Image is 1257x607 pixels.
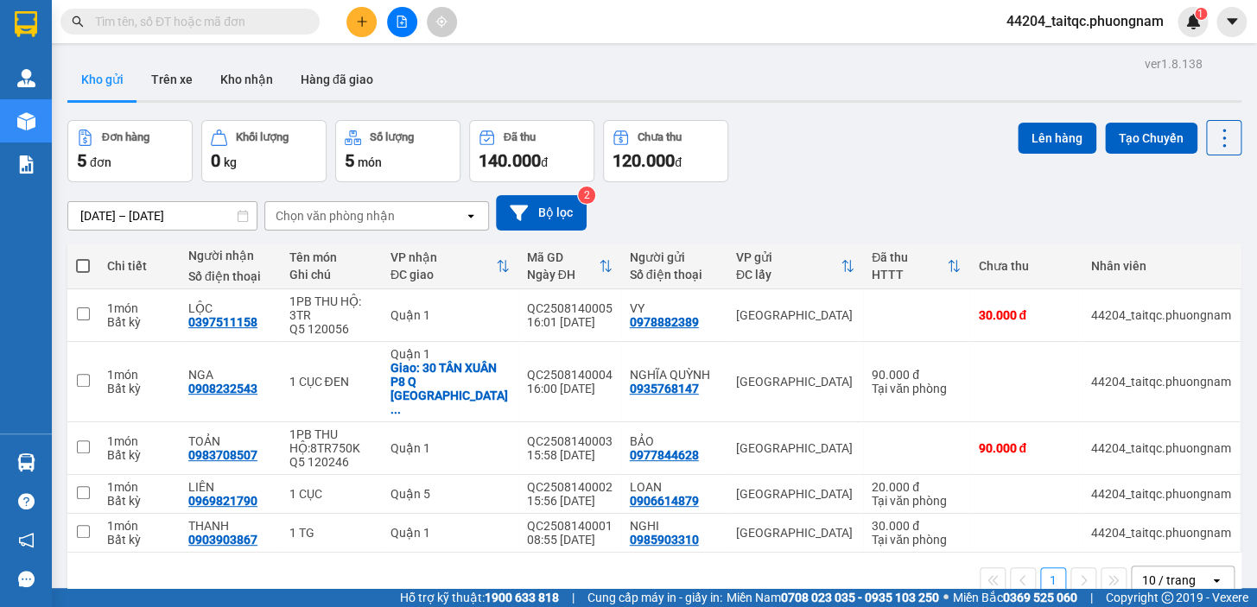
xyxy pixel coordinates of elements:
button: Hàng đã giao [287,59,387,100]
div: Ngày ĐH [527,268,599,281]
div: 1 món [107,519,171,533]
div: Nhân viên [1091,259,1231,273]
div: HTTT [872,268,947,281]
img: warehouse-icon [17,453,35,471]
span: notification [18,532,35,548]
div: Quận 5 [390,487,510,501]
strong: 1900 633 818 [485,591,559,604]
button: Lên hàng [1018,123,1096,154]
input: Select a date range. [68,202,257,230]
div: 0983708507 [188,448,257,462]
div: 30.000 đ [872,519,961,533]
div: 44204_taitqc.phuongnam [1091,526,1231,540]
div: 0985903310 [630,533,699,547]
div: 44204_taitqc.phuongnam [1091,308,1231,322]
div: [GEOGRAPHIC_DATA] [736,441,854,455]
div: 1 món [107,301,171,315]
span: Miền Bắc [953,588,1077,607]
div: Tại văn phòng [872,382,961,395]
div: VY [630,301,719,315]
div: [GEOGRAPHIC_DATA] [736,526,854,540]
div: 1 CỤC ĐEN [289,375,372,389]
button: Trên xe [137,59,206,100]
b: Phương Nam Express [22,111,95,223]
img: logo.jpg [187,22,229,63]
div: 16:00 [DATE] [527,382,613,395]
div: Chưa thu [978,259,1074,273]
span: Miền Nam [727,588,939,607]
div: 1 món [107,368,171,382]
div: Người nhận [188,249,271,262]
div: Bất kỳ [107,533,171,547]
img: warehouse-icon [17,69,35,87]
div: 15:58 [DATE] [527,448,613,462]
div: Số điện thoại [188,269,271,283]
div: 0978882389 [630,315,699,329]
button: 1 [1040,567,1066,593]
th: Toggle SortBy [382,243,518,289]
span: đơn [90,155,111,169]
div: Tên món [289,250,372,264]
span: question-circle [18,493,35,509]
svg: open [464,209,478,223]
svg: open [1209,573,1223,587]
div: Tại văn phòng [872,494,961,508]
div: 44204_taitqc.phuongnam [1091,441,1231,455]
div: Bất kỳ [107,448,171,462]
span: ... [390,402,401,416]
div: Đã thu [872,250,947,264]
img: warehouse-icon [17,112,35,130]
button: plus [346,7,377,37]
span: đ [541,155,548,169]
input: Tìm tên, số ĐT hoặc mã đơn [95,12,299,31]
button: Đã thu140.000đ [469,120,594,182]
th: Toggle SortBy [518,243,621,289]
span: Hỗ trợ kỹ thuật: [400,588,559,607]
button: Chưa thu120.000đ [603,120,728,182]
div: Bất kỳ [107,494,171,508]
div: Số lượng [370,131,414,143]
div: 0397511158 [188,315,257,329]
sup: 1 [1195,8,1207,20]
div: Q5 120056 [289,322,372,336]
span: | [572,588,575,607]
span: kg [224,155,237,169]
span: 44204_taitqc.phuongnam [993,10,1178,32]
div: [GEOGRAPHIC_DATA] [736,375,854,389]
div: Mã GD [527,250,599,264]
span: ⚪️ [943,594,949,601]
img: logo-vxr [15,11,37,37]
div: 0977844628 [630,448,699,462]
button: Bộ lọc [496,195,587,231]
span: Cung cấp máy in - giấy in: [587,588,722,607]
div: 90.000 đ [978,441,1074,455]
div: 0906614879 [630,494,699,508]
div: 0969821790 [188,494,257,508]
span: copyright [1161,591,1173,604]
div: Bất kỳ [107,382,171,395]
img: icon-new-feature [1185,14,1201,29]
div: Đã thu [504,131,536,143]
button: file-add [387,7,417,37]
span: | [1090,588,1093,607]
button: Kho nhận [206,59,287,100]
div: 0903903867 [188,533,257,547]
span: món [358,155,382,169]
div: Bất kỳ [107,315,171,329]
div: LOAN [630,480,719,494]
div: ĐC giao [390,268,496,281]
th: Toggle SortBy [863,243,969,289]
span: search [72,16,84,28]
div: Tại văn phòng [872,533,961,547]
span: caret-down [1224,14,1240,29]
div: Ghi chú [289,268,372,281]
div: Khối lượng [236,131,289,143]
span: 1 [1197,8,1203,20]
div: [GEOGRAPHIC_DATA] [736,487,854,501]
div: 16:01 [DATE] [527,315,613,329]
div: 44204_taitqc.phuongnam [1091,375,1231,389]
sup: 2 [578,187,595,204]
div: QC2508140004 [527,368,613,382]
div: Người gửi [630,250,719,264]
button: caret-down [1216,7,1247,37]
